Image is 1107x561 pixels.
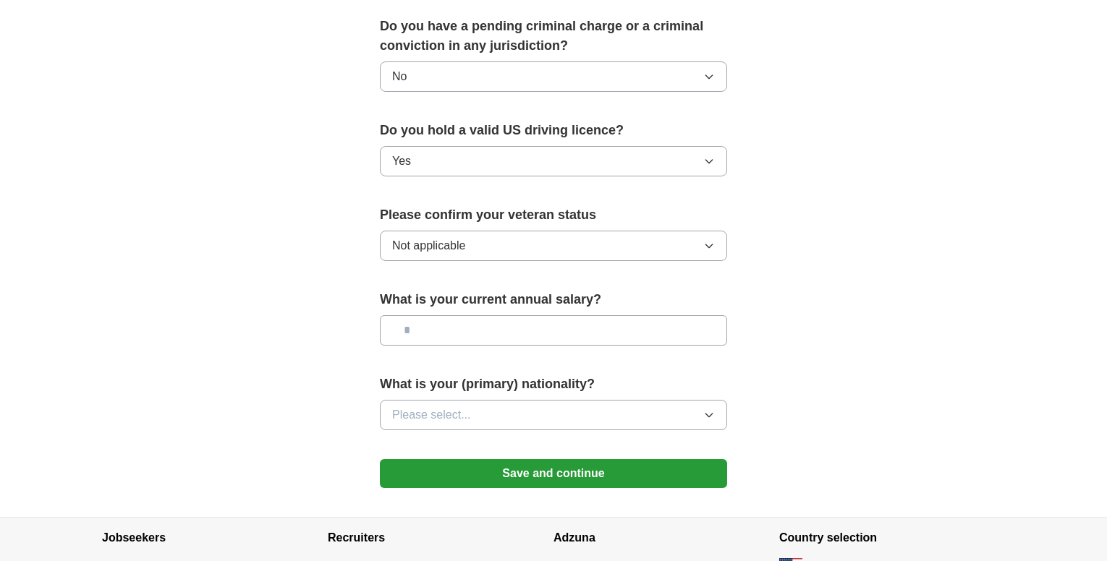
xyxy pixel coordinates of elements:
h4: Country selection [779,518,1005,558]
button: Please select... [380,400,727,430]
label: Please confirm your veteran status [380,205,727,225]
span: Please select... [392,406,471,424]
span: Yes [392,153,411,170]
label: Do you hold a valid US driving licence? [380,121,727,140]
label: What is your current annual salary? [380,290,727,309]
button: Save and continue [380,459,727,488]
span: No [392,68,407,85]
button: Yes [380,146,727,176]
button: No [380,61,727,92]
label: What is your (primary) nationality? [380,374,727,394]
label: Do you have a pending criminal charge or a criminal conviction in any jurisdiction? [380,17,727,56]
button: Not applicable [380,231,727,261]
span: Not applicable [392,237,465,254]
